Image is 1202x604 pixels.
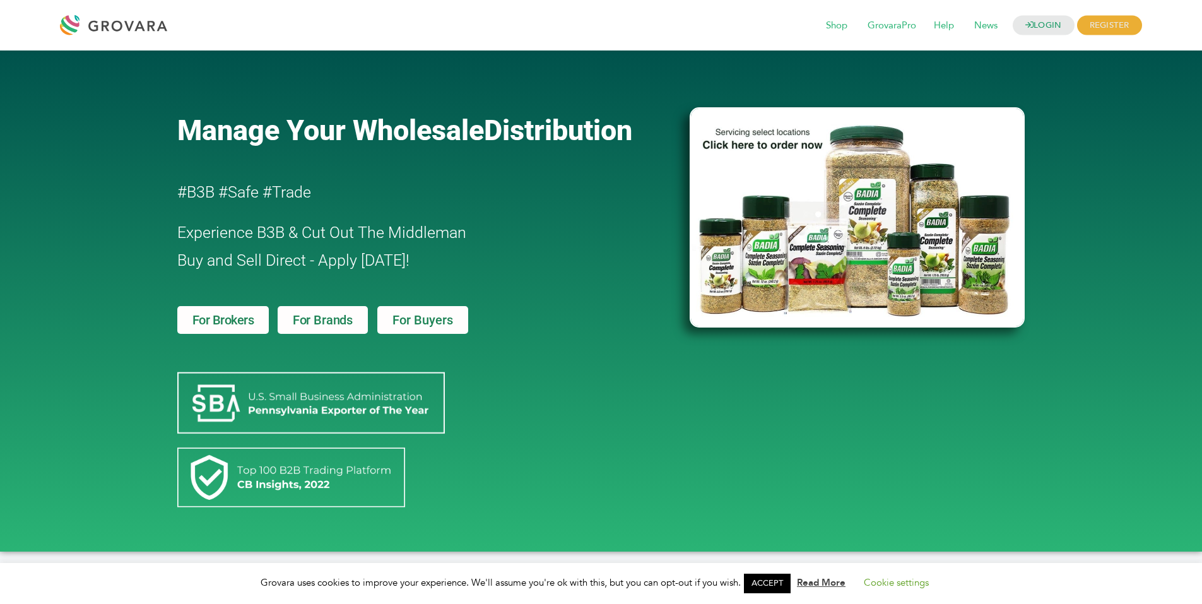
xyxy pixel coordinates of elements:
[817,14,856,38] span: Shop
[744,574,791,593] a: ACCEPT
[177,306,269,334] a: For Brokers
[261,576,941,589] span: Grovara uses cookies to improve your experience. We'll assume you're ok with this, but you can op...
[177,251,410,269] span: Buy and Sell Direct - Apply [DATE]!
[965,19,1006,33] a: News
[484,114,632,147] span: Distribution
[859,14,925,38] span: GrovaraPro
[392,314,453,326] span: For Buyers
[965,14,1006,38] span: News
[377,306,468,334] a: For Buyers
[864,576,929,589] a: Cookie settings
[1013,16,1075,35] a: LOGIN
[177,179,618,206] h2: #B3B #Safe #Trade
[817,19,856,33] a: Shop
[1077,16,1142,35] span: REGISTER
[859,19,925,33] a: GrovaraPro
[177,114,484,147] span: Manage Your Wholesale
[177,223,466,242] span: Experience B3B & Cut Out The Middleman
[925,19,963,33] a: Help
[925,14,963,38] span: Help
[177,114,669,147] a: Manage Your WholesaleDistribution
[293,314,353,326] span: For Brands
[797,576,846,589] a: Read More
[192,314,254,326] span: For Brokers
[278,306,368,334] a: For Brands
